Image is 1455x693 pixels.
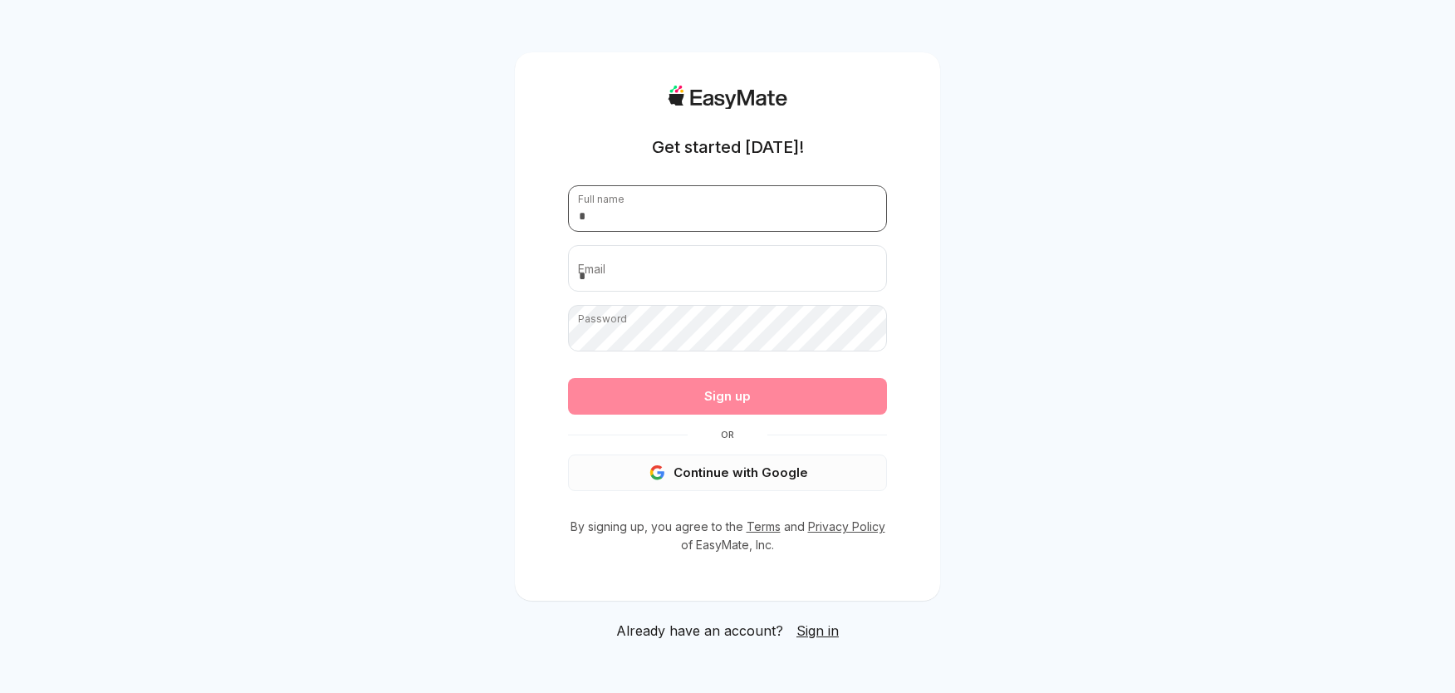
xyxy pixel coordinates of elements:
h1: Get started [DATE]! [652,135,804,159]
button: Continue with Google [568,455,887,491]
span: Sign in [796,622,839,639]
a: Privacy Policy [808,519,885,533]
span: Already have an account? [616,621,783,641]
a: Sign in [796,621,839,641]
span: Or [688,428,767,441]
a: Terms [747,519,781,533]
p: By signing up, you agree to the and of EasyMate, Inc. [568,518,887,554]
